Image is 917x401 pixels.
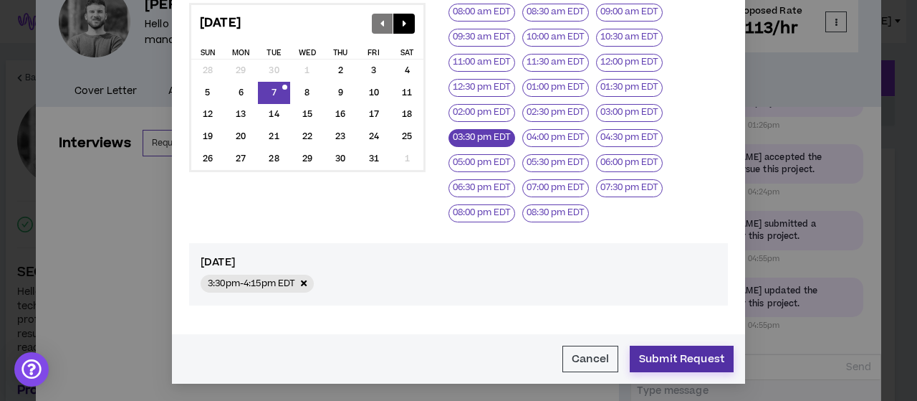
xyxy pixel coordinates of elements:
[522,54,589,72] button: 11:30 am EDT
[448,204,515,222] button: 08:00 pm EDT
[448,129,515,147] button: 03:30 pm EDT
[191,48,224,60] div: Sun
[448,29,515,47] button: 09:30 am EDT
[448,4,515,22] button: 08:00 am EDT
[390,48,423,60] div: Sat
[596,179,663,197] button: 07:30 pm EDT
[448,104,515,122] button: 02:00 pm EDT
[201,255,716,270] p: [DATE]
[522,129,589,147] button: 04:00 pm EDT
[596,54,663,72] button: 12:00 pm EDT
[522,4,589,22] button: 08:30 am EDT
[596,29,663,47] button: 10:30 am EDT
[522,29,589,47] button: 10:00 am EDT
[357,48,390,60] div: Fri
[291,48,324,60] div: Wed
[522,154,589,172] button: 05:30 pm EDT
[522,104,589,122] button: 02:30 pm EDT
[200,14,241,33] div: [DATE]
[14,352,49,387] div: Open Intercom Messenger
[522,204,589,222] button: 08:30 pm EDT
[596,154,663,172] button: 06:00 pm EDT
[562,346,618,372] button: Cancel
[448,54,515,72] button: 11:00 am EDT
[448,179,515,197] button: 06:30 pm EDT
[522,79,589,97] button: 01:00 pm EDT
[522,179,589,197] button: 07:00 pm EDT
[630,346,734,372] button: Submit Request
[596,79,663,97] button: 01:30 pm EDT
[596,4,663,22] button: 09:00 am EDT
[224,48,257,60] div: Mon
[596,129,663,147] button: 04:30 pm EDT
[448,154,515,172] button: 05:00 pm EDT
[201,275,314,293] div: 3:30pm - 4:15pm EDT
[324,48,357,60] div: Thu
[258,48,291,60] div: Tue
[448,79,515,97] button: 12:30 pm EDT
[596,104,663,122] button: 03:00 pm EDT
